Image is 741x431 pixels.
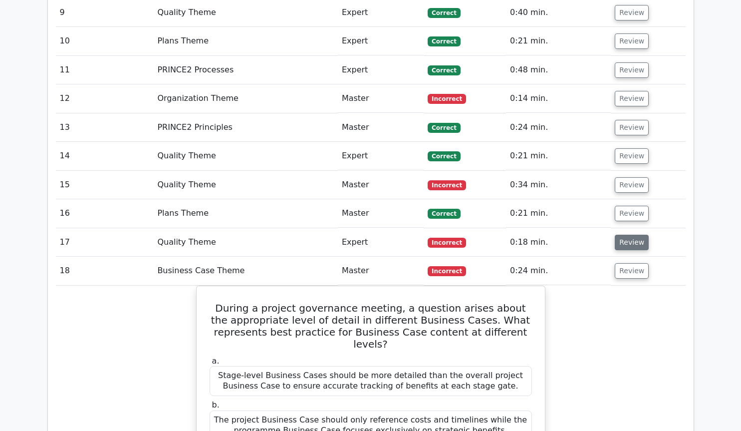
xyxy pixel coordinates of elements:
[56,199,154,228] td: 16
[615,235,649,250] button: Review
[506,27,611,55] td: 0:21 min.
[615,120,649,135] button: Review
[428,94,466,104] span: Incorrect
[153,113,338,142] td: PRINCE2 Principles
[428,266,466,276] span: Incorrect
[428,8,460,18] span: Correct
[615,62,649,78] button: Review
[153,171,338,199] td: Quality Theme
[56,142,154,170] td: 14
[428,209,460,219] span: Correct
[428,36,460,46] span: Correct
[338,142,424,170] td: Expert
[506,257,611,285] td: 0:24 min.
[428,123,460,133] span: Correct
[338,113,424,142] td: Master
[615,148,649,164] button: Review
[338,199,424,228] td: Master
[615,91,649,106] button: Review
[338,228,424,257] td: Expert
[506,113,611,142] td: 0:24 min.
[56,257,154,285] td: 18
[153,56,338,84] td: PRINCE2 Processes
[210,366,532,396] div: Stage-level Business Cases should be more detailed than the overall project Business Case to ensu...
[428,180,466,190] span: Incorrect
[428,238,466,248] span: Incorrect
[506,171,611,199] td: 0:34 min.
[56,56,154,84] td: 11
[56,228,154,257] td: 17
[153,27,338,55] td: Plans Theme
[153,199,338,228] td: Plans Theme
[153,84,338,113] td: Organization Theme
[212,356,220,366] span: a.
[506,199,611,228] td: 0:21 min.
[338,56,424,84] td: Expert
[428,151,460,161] span: Correct
[615,33,649,49] button: Review
[615,206,649,221] button: Review
[56,84,154,113] td: 12
[338,27,424,55] td: Expert
[615,177,649,193] button: Review
[506,228,611,257] td: 0:18 min.
[615,263,649,279] button: Review
[338,84,424,113] td: Master
[153,228,338,257] td: Quality Theme
[212,400,220,410] span: b.
[506,142,611,170] td: 0:21 min.
[615,5,649,20] button: Review
[209,302,533,350] h5: During a project governance meeting, a question arises about the appropriate level of detail in d...
[338,171,424,199] td: Master
[56,27,154,55] td: 10
[56,171,154,199] td: 15
[56,113,154,142] td: 13
[506,56,611,84] td: 0:48 min.
[506,84,611,113] td: 0:14 min.
[428,65,460,75] span: Correct
[153,257,338,285] td: Business Case Theme
[338,257,424,285] td: Master
[153,142,338,170] td: Quality Theme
